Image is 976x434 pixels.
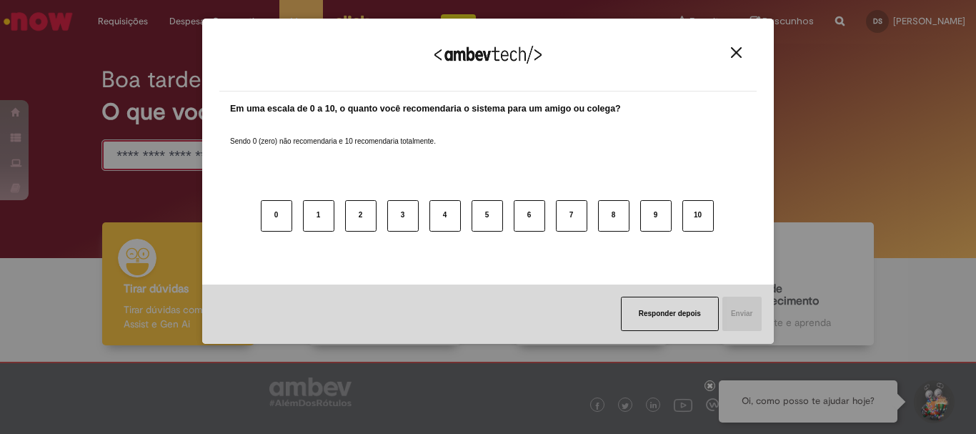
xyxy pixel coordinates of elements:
[556,200,587,232] button: 7
[621,297,719,331] button: Responder depois
[303,200,334,232] button: 1
[434,46,542,64] img: Logo Ambevtech
[261,200,292,232] button: 0
[230,119,436,147] label: Sendo 0 (zero) não recomendaria e 10 recomendaria totalmente.
[345,200,377,232] button: 2
[387,200,419,232] button: 3
[429,200,461,232] button: 4
[598,200,629,232] button: 8
[731,47,742,58] img: Close
[472,200,503,232] button: 5
[682,200,714,232] button: 10
[640,200,672,232] button: 9
[727,46,746,59] button: Close
[514,200,545,232] button: 6
[230,102,621,116] label: Em uma escala de 0 a 10, o quanto você recomendaria o sistema para um amigo ou colega?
